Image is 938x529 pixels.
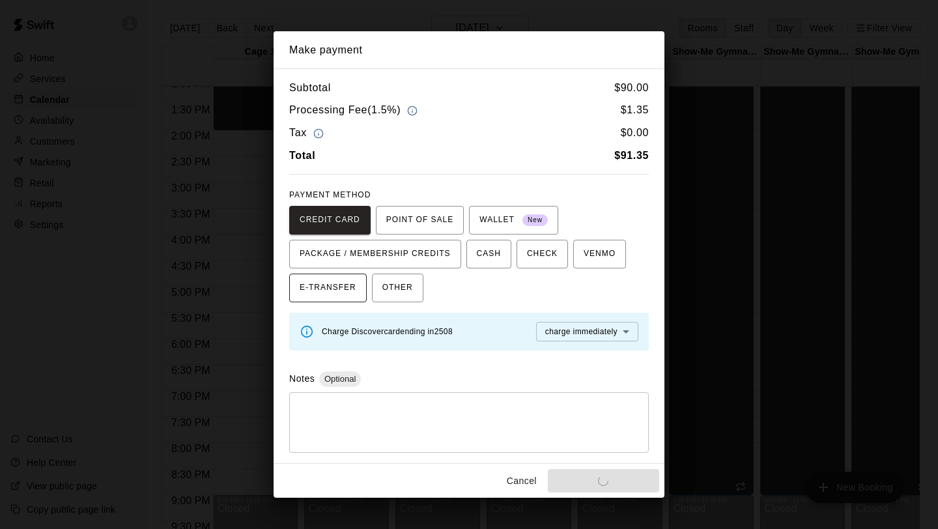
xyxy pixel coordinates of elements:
[477,244,501,264] span: CASH
[300,278,356,298] span: E-TRANSFER
[289,206,371,235] button: CREDIT CARD
[382,278,413,298] span: OTHER
[289,102,421,119] h6: Processing Fee ( 1.5% )
[274,31,664,69] h2: Make payment
[545,327,618,336] span: charge immediately
[289,274,367,302] button: E-TRANSFER
[300,244,451,264] span: PACKAGE / MEMBERSHIP CREDITS
[289,79,331,96] h6: Subtotal
[501,469,543,493] button: Cancel
[527,244,558,264] span: CHECK
[289,190,371,199] span: PAYMENT METHOD
[466,240,511,268] button: CASH
[522,212,548,229] span: New
[479,210,548,231] span: WALLET
[614,150,649,161] b: $ 91.35
[573,240,626,268] button: VENMO
[319,374,361,384] span: Optional
[621,124,649,142] h6: $ 0.00
[517,240,568,268] button: CHECK
[289,124,327,142] h6: Tax
[300,210,360,231] span: CREDIT CARD
[372,274,423,302] button: OTHER
[322,327,453,336] span: Charge Discover card ending in 2508
[469,206,558,235] button: WALLET New
[289,150,315,161] b: Total
[621,102,649,119] h6: $ 1.35
[584,244,616,264] span: VENMO
[376,206,464,235] button: POINT OF SALE
[289,373,315,384] label: Notes
[386,210,453,231] span: POINT OF SALE
[289,240,461,268] button: PACKAGE / MEMBERSHIP CREDITS
[614,79,649,96] h6: $ 90.00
